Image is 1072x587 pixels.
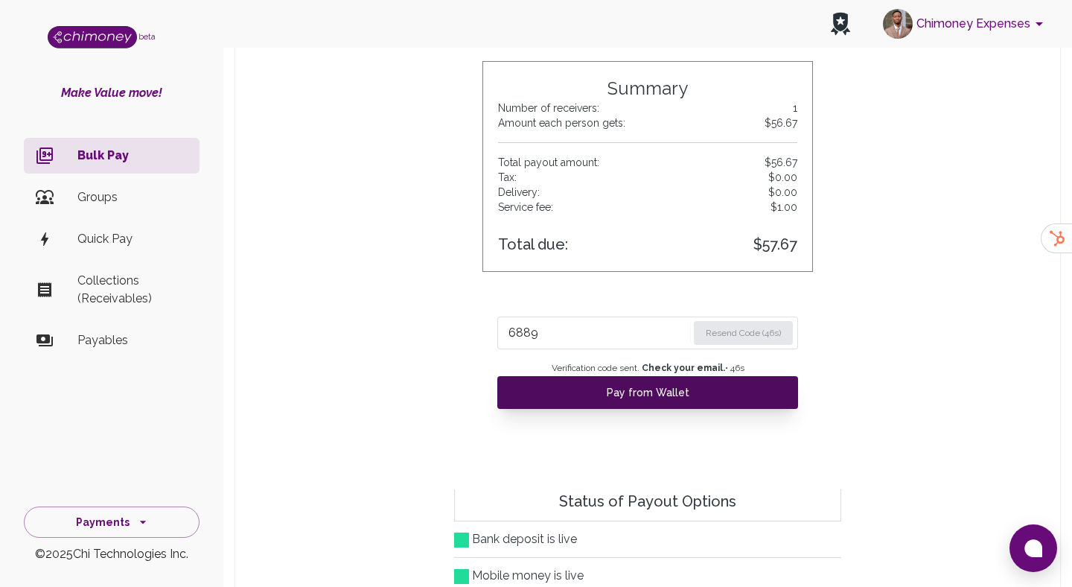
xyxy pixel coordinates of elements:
[498,170,797,185] p: Tax:
[498,101,797,115] p: Number of receivers:
[642,363,725,373] strong: Check your email.
[498,232,797,256] h6: Total due:
[498,115,797,130] p: Amount each person gets:
[498,77,797,101] h5: Summary
[498,155,797,170] p: Total payout amount:
[454,568,584,583] span: Mobile money
[498,200,797,215] p: Service fee:
[883,9,913,39] img: avatar
[454,532,577,546] span: Bank deposit
[770,200,797,215] span: $1.00
[765,115,797,130] span: $56.67
[77,147,188,165] p: Bulk Pay
[877,4,1054,43] button: account of current user
[1009,524,1057,572] button: Open chat window
[77,331,188,349] p: Payables
[498,185,797,200] p: Delivery:
[24,507,200,539] button: Payments
[454,489,841,521] h6: Status of Payout Options
[765,155,797,170] span: $56.67
[77,188,188,206] p: Groups
[48,26,137,48] img: Logo
[694,321,793,345] button: Resend Code (46s)
[77,272,188,308] p: Collections (Receivables)
[793,101,797,115] span: 1
[497,376,798,409] button: Pay from Wallet
[753,232,797,256] span: $57.67
[547,532,577,546] span: is live
[77,230,188,248] p: Quick Pay
[768,170,797,185] span: $0.00
[554,568,584,583] span: is live
[508,321,687,345] input: Enter verification code
[497,361,798,376] span: Verification code sent. • 46 s
[138,32,156,41] span: beta
[768,185,797,200] span: $0.00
